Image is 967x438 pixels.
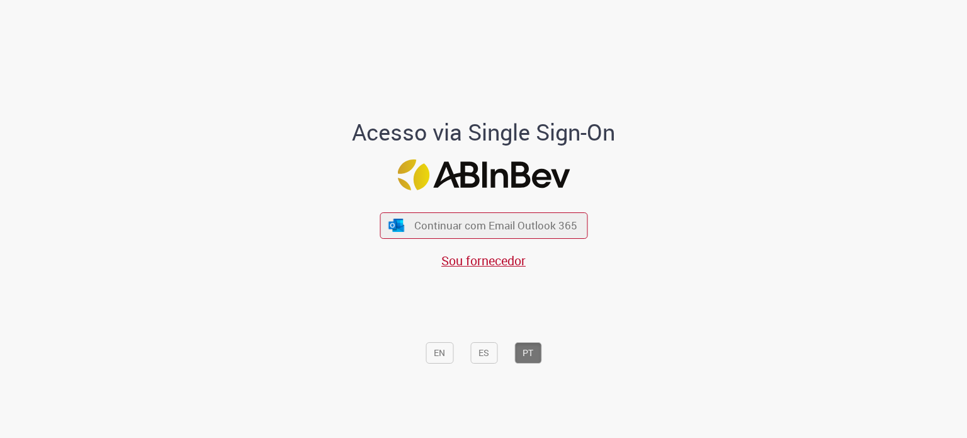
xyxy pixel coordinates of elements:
button: EN [426,342,453,364]
span: Continuar com Email Outlook 365 [414,218,577,233]
h1: Acesso via Single Sign-On [309,120,659,145]
button: PT [514,342,541,364]
a: Sou fornecedor [441,252,526,269]
button: ícone Azure/Microsoft 360 Continuar com Email Outlook 365 [380,212,587,238]
button: ES [470,342,497,364]
img: ícone Azure/Microsoft 360 [388,219,405,232]
img: Logo ABInBev [397,159,570,190]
